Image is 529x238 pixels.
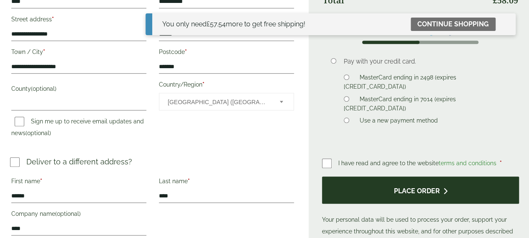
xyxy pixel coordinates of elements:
[11,13,146,28] label: Street address
[159,93,294,110] span: Country/Region
[11,175,146,189] label: First name
[344,57,506,66] p: Pay with your credit card.
[168,93,268,111] span: United Kingdom (UK)
[207,20,210,28] span: £
[31,85,56,92] span: (optional)
[26,156,132,167] p: Deliver to a different address?
[207,20,226,28] span: 57.54
[344,74,456,92] label: MasterCard ending in 2498 (expires [CREDIT_CARD_DATA])
[411,18,496,31] a: Continue shopping
[322,177,519,204] button: Place order
[338,160,498,166] span: I have read and agree to the website
[40,178,42,184] abbr: required
[159,79,294,93] label: Country/Region
[159,46,294,60] label: Postcode
[11,118,144,139] label: Sign me up to receive email updates and news
[52,16,54,23] abbr: required
[500,160,502,166] abbr: required
[55,210,81,217] span: (optional)
[185,49,187,55] abbr: required
[439,160,496,166] a: terms and conditions
[11,46,146,60] label: Town / City
[188,178,190,184] abbr: required
[159,175,294,189] label: Last name
[202,81,204,88] abbr: required
[43,49,45,55] abbr: required
[15,117,24,126] input: Sign me up to receive email updates and news(optional)
[11,208,146,222] label: Company name
[11,83,146,97] label: County
[26,130,51,136] span: (optional)
[344,96,456,114] label: MasterCard ending in 7014 (expires [CREDIT_CARD_DATA])
[356,117,441,126] label: Use a new payment method
[162,19,305,29] div: You only need more to get free shipping!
